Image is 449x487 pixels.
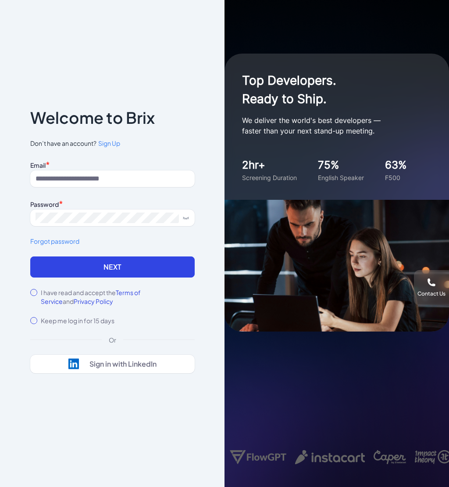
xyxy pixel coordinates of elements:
[242,115,417,136] p: We deliver the world's best developers — faster than your next stand-up meeting.
[30,161,46,169] label: Email
[96,139,120,148] a: Sign Up
[242,157,297,173] div: 2hr+
[41,316,114,325] label: Keep me log in for 15 days
[385,157,407,173] div: 63%
[89,360,157,368] div: Sign in with LinkedIn
[318,157,364,173] div: 75%
[30,200,59,208] label: Password
[242,173,297,182] div: Screening Duration
[98,139,120,147] span: Sign Up
[242,71,417,108] h1: Top Developers. Ready to Ship.
[102,335,123,344] div: Or
[414,270,449,305] button: Contact Us
[30,111,155,125] p: Welcome to Brix
[417,290,445,297] div: Contact Us
[30,355,195,373] button: Sign in with LinkedIn
[41,289,141,305] span: Terms of Service
[41,288,195,306] label: I have read and accept the and
[385,173,407,182] div: F500
[318,173,364,182] div: English Speaker
[30,256,195,278] button: Next
[74,297,113,305] span: Privacy Policy
[30,237,195,246] a: Forgot password
[30,139,195,148] span: Don’t have an account?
